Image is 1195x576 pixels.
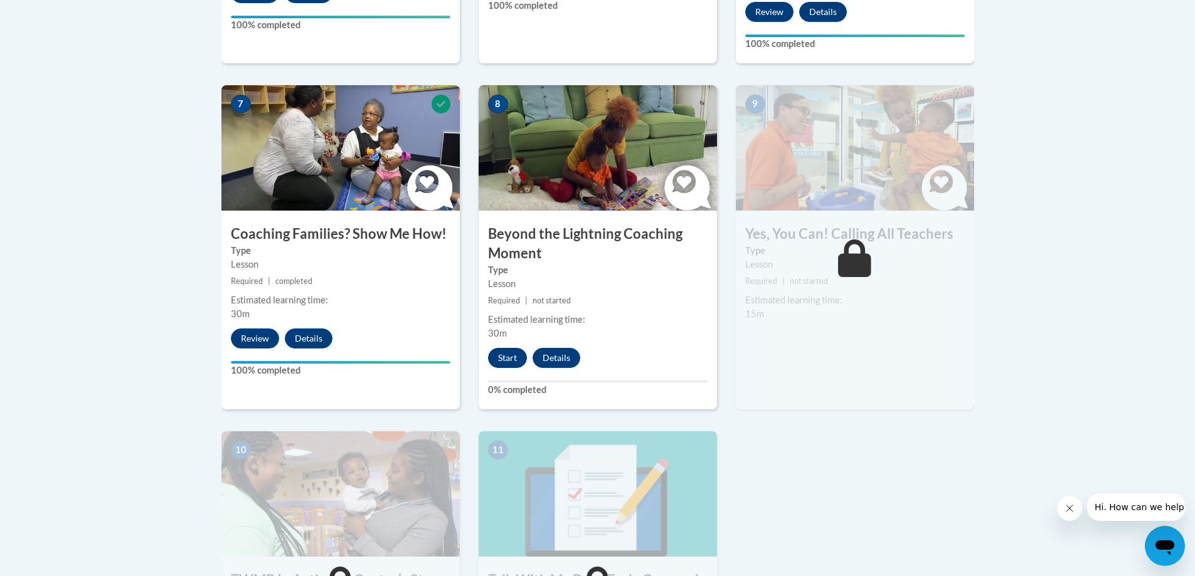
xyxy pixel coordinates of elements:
[8,9,102,19] span: Hi. How can we help?
[745,34,965,37] div: Your progress
[231,95,251,113] span: 7
[533,296,571,305] span: not started
[488,95,508,113] span: 8
[745,308,764,319] span: 15m
[479,85,717,211] img: Course Image
[799,2,847,22] button: Details
[488,328,507,338] span: 30m
[479,431,717,557] img: Course Image
[745,293,965,307] div: Estimated learning time:
[231,18,450,32] label: 100% completed
[745,37,965,51] label: 100% completed
[231,364,450,377] label: 100% completed
[533,348,580,368] button: Details
[268,276,270,286] span: |
[221,431,460,557] img: Course Image
[488,313,708,327] div: Estimated learning time:
[488,296,520,305] span: Required
[736,85,974,211] img: Course Image
[231,328,279,348] button: Review
[745,258,965,271] div: Lesson
[1057,496,1082,521] iframe: Close message
[275,276,312,286] span: completed
[782,276,785,286] span: |
[231,276,263,286] span: Required
[736,224,974,244] h3: Yes, You Can! Calling All Teachers
[231,16,450,18] div: Your progress
[231,293,450,307] div: Estimated learning time:
[488,348,527,368] button: Start
[745,95,765,113] span: 9
[221,85,460,211] img: Course Image
[745,2,794,22] button: Review
[285,328,332,348] button: Details
[1087,493,1185,521] iframe: Message from company
[488,383,708,397] label: 0% completed
[231,361,450,364] div: Your progress
[479,224,717,263] h3: Beyond the Lightning Coaching Moment
[488,263,708,277] label: Type
[1145,526,1185,566] iframe: Button to launch messaging window
[231,244,450,258] label: Type
[745,276,777,286] span: Required
[745,244,965,258] label: Type
[790,276,828,286] span: not started
[221,224,460,244] h3: Coaching Families? Show Me How!
[525,296,528,305] span: |
[488,277,708,291] div: Lesson
[231,258,450,271] div: Lesson
[488,441,508,459] span: 11
[231,308,250,319] span: 30m
[231,441,251,459] span: 10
